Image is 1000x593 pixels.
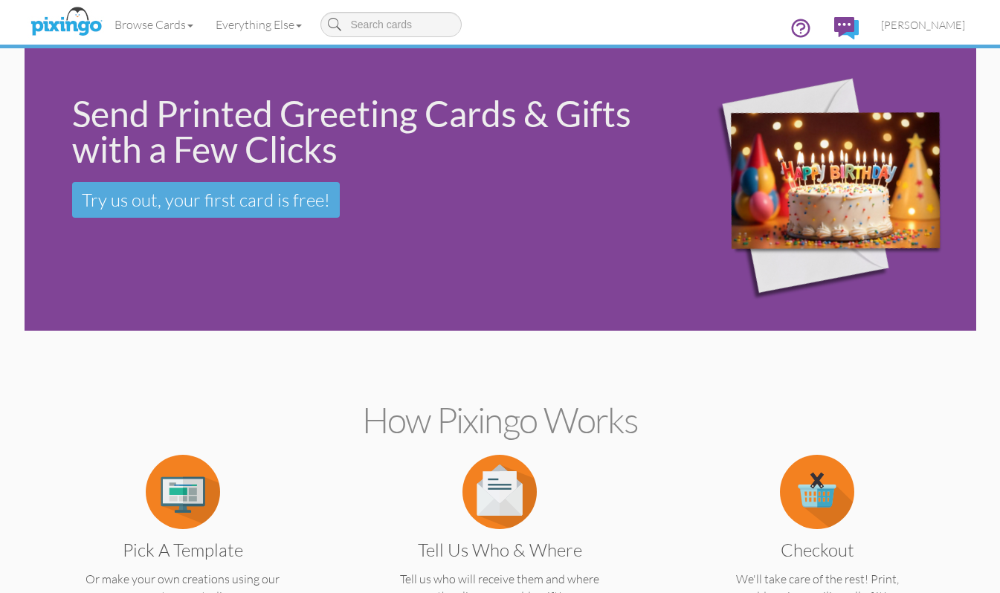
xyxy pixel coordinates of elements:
[204,6,313,43] a: Everything Else
[378,540,622,560] h3: Tell us Who & Where
[780,455,854,529] img: item.alt
[320,12,462,37] input: Search cards
[146,455,220,529] img: item.alt
[51,401,950,440] h2: How Pixingo works
[834,17,859,39] img: comments.svg
[82,189,330,211] span: Try us out, your first card is free!
[462,455,537,529] img: item.alt
[667,52,972,328] img: 756575c7-7eac-4d68-b443-8019490cf74f.png
[72,182,340,218] a: Try us out, your first card is free!
[696,540,939,560] h3: Checkout
[61,540,304,560] h3: Pick a Template
[881,19,965,31] span: [PERSON_NAME]
[27,4,106,41] img: pixingo logo
[999,592,1000,593] iframe: Chat
[103,6,204,43] a: Browse Cards
[72,96,647,167] div: Send Printed Greeting Cards & Gifts with a Few Clicks
[870,6,976,44] a: [PERSON_NAME]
